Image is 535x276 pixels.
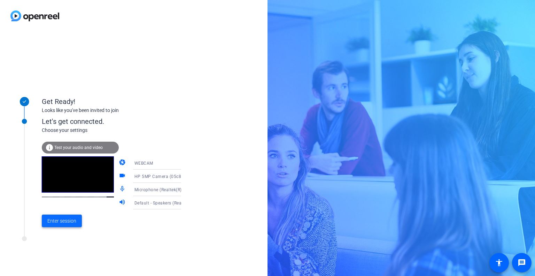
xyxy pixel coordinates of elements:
[42,107,181,114] div: Looks like you've been invited to join
[42,215,82,227] button: Enter session
[42,96,181,107] div: Get Ready!
[42,127,195,134] div: Choose your settings
[134,161,153,166] span: WEBCAM
[119,159,127,167] mat-icon: camera
[134,173,195,179] span: HP 5MP Camera (05c8:0613)
[134,200,210,206] span: Default - Speakers (Realtek(R) Audio)
[518,259,526,267] mat-icon: message
[42,116,195,127] div: Let's get connected.
[119,199,127,207] mat-icon: volume_up
[47,217,76,225] span: Enter session
[134,187,197,192] span: Microphone (Realtek(R) Audio)
[45,143,54,152] mat-icon: info
[54,145,103,150] span: Test your audio and video
[495,259,503,267] mat-icon: accessibility
[119,185,127,194] mat-icon: mic_none
[119,172,127,180] mat-icon: videocam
